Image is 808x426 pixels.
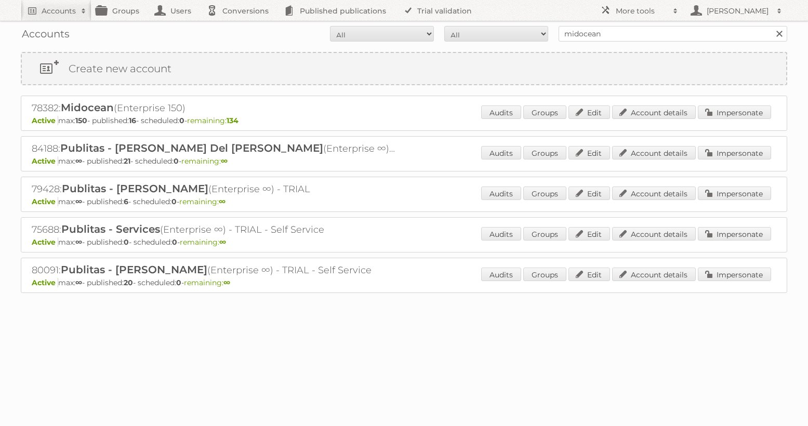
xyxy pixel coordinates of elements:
p: max: - published: - scheduled: - [32,116,776,125]
a: Edit [568,146,610,159]
p: max: - published: - scheduled: - [32,156,776,166]
a: Account details [612,105,696,119]
strong: ∞ [75,278,82,287]
a: Edit [568,105,610,119]
a: Account details [612,146,696,159]
strong: ∞ [219,237,226,247]
a: Audits [481,227,521,241]
strong: 0 [176,278,181,287]
a: Edit [568,187,610,200]
span: remaining: [184,278,230,287]
strong: ∞ [75,237,82,247]
span: Midocean [61,101,114,114]
h2: [PERSON_NAME] [704,6,772,16]
a: Groups [523,268,566,281]
strong: ∞ [75,156,82,166]
strong: ∞ [219,197,226,206]
span: Publitas - [PERSON_NAME] [61,263,207,276]
h2: 75688: (Enterprise ∞) - TRIAL - Self Service [32,223,395,236]
p: max: - published: - scheduled: - [32,237,776,247]
a: Impersonate [698,187,771,200]
a: Account details [612,187,696,200]
h2: Accounts [42,6,76,16]
a: Account details [612,227,696,241]
span: Publitas - Services [61,223,160,235]
a: Impersonate [698,268,771,281]
span: Publitas - [PERSON_NAME] [62,182,208,195]
h2: 80091: (Enterprise ∞) - TRIAL - Self Service [32,263,395,277]
strong: 0 [171,197,177,206]
span: Active [32,237,58,247]
span: Active [32,278,58,287]
a: Impersonate [698,105,771,119]
span: Active [32,156,58,166]
a: Audits [481,268,521,281]
h2: More tools [616,6,668,16]
strong: ∞ [75,197,82,206]
strong: 0 [124,237,129,247]
strong: 16 [129,116,136,125]
span: remaining: [180,237,226,247]
span: remaining: [181,156,228,166]
a: Groups [523,146,566,159]
a: Audits [481,187,521,200]
p: max: - published: - scheduled: - [32,278,776,287]
strong: 0 [174,156,179,166]
strong: ∞ [221,156,228,166]
strong: 0 [179,116,184,125]
a: Groups [523,227,566,241]
a: Edit [568,227,610,241]
strong: 20 [124,278,133,287]
a: Account details [612,268,696,281]
a: Create new account [22,53,786,84]
strong: 134 [227,116,239,125]
span: Active [32,116,58,125]
strong: 21 [124,156,130,166]
span: remaining: [179,197,226,206]
h2: 78382: (Enterprise 150) [32,101,395,115]
a: Groups [523,187,566,200]
p: max: - published: - scheduled: - [32,197,776,206]
strong: ∞ [223,278,230,287]
span: remaining: [187,116,239,125]
h2: 84188: (Enterprise ∞) - TRIAL - Self Service [32,142,395,155]
a: Groups [523,105,566,119]
a: Audits [481,146,521,159]
a: Impersonate [698,227,771,241]
strong: 0 [172,237,177,247]
a: Audits [481,105,521,119]
strong: 150 [75,116,87,125]
h2: 79428: (Enterprise ∞) - TRIAL [32,182,395,196]
span: Publitas - [PERSON_NAME] Del [PERSON_NAME] [60,142,323,154]
a: Impersonate [698,146,771,159]
strong: 6 [124,197,128,206]
a: Edit [568,268,610,281]
span: Active [32,197,58,206]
